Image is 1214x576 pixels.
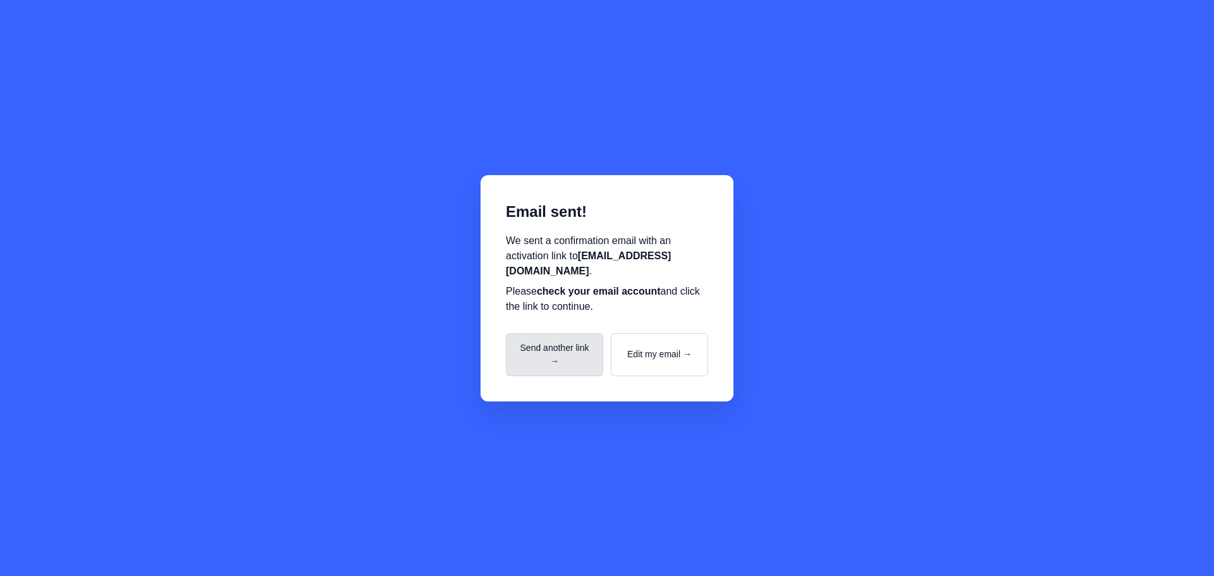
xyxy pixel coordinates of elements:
[611,333,708,376] button: Edit my email →
[537,286,661,297] strong: check your email account
[506,250,671,276] strong: [EMAIL_ADDRESS][DOMAIN_NAME]
[506,233,708,279] p: We sent a confirmation email with an activation link to .
[506,333,603,376] button: Send another link →
[506,284,708,314] p: Please and click the link to continue.
[506,200,708,223] h2: Email sent!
